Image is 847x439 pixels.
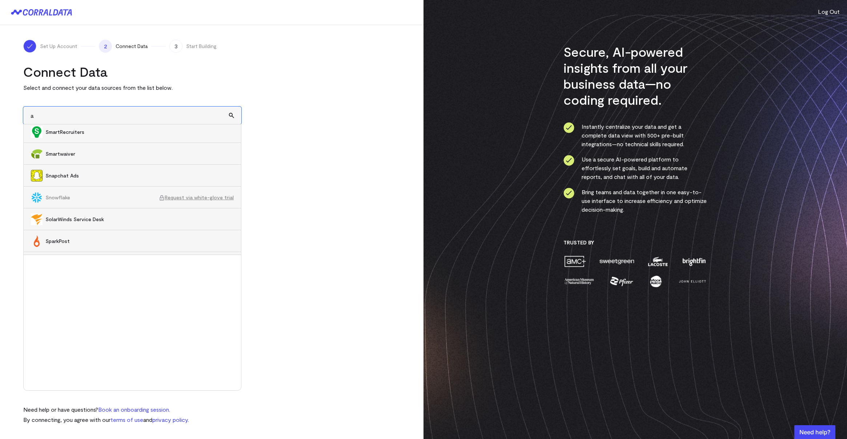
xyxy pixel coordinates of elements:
[563,188,574,199] img: ico-check-circle-4b19435c.svg
[563,122,707,148] li: Instantly centralize your data and get a complete data view with 500+ pre-built integrations—no t...
[563,275,595,288] img: amnh-5afada46.png
[31,192,43,203] img: Snowflake
[26,43,33,50] img: ico-check-white-5ff98cb1.svg
[31,213,43,225] img: SolarWinds Service Desk
[111,416,143,423] a: terms of use
[186,43,217,50] span: Start Building
[563,239,707,246] h3: Trusted By
[45,216,234,223] span: SolarWinds Service Desk
[169,40,182,53] span: 3
[45,194,159,201] span: Snowflake
[23,415,189,424] p: By connecting, you agree with our and
[99,40,112,53] span: 2
[678,275,707,288] img: john-elliott-25751c40.png
[647,255,669,268] img: lacoste-7a6b0538.png
[649,275,663,288] img: moon-juice-c312e729.png
[159,195,165,201] img: ico-lock-cf4a91f8.svg
[23,107,241,124] input: Search and add other data sources
[818,7,840,16] button: Log Out
[31,235,43,247] img: SparkPost
[45,128,234,136] span: SmartRecruiters
[563,155,707,181] li: Use a secure AI-powered platform to effortlessly set goals, build and automate reports, and chat ...
[563,188,707,214] li: Bring teams and data together in one easy-to-use interface to increase efficiency and optimize de...
[45,172,234,179] span: Snapchat Ads
[23,64,241,80] h2: Connect Data
[98,406,170,413] a: Book an onboarding session.
[31,148,43,160] img: Smartwaiver
[152,416,189,423] a: privacy policy.
[31,126,43,138] img: SmartRecruiters
[40,43,77,50] span: Set Up Account
[31,170,43,181] img: Snapchat Ads
[45,150,234,157] span: Smartwaiver
[159,194,234,201] span: Request via white-glove trial
[563,44,707,108] h3: Secure, AI-powered insights from all your business data—no coding required.
[23,83,241,92] p: Select and connect your data sources from the list below.
[681,255,707,268] img: brightfin-a251e171.png
[45,238,234,245] span: SparkPost
[563,122,574,133] img: ico-check-circle-4b19435c.svg
[599,255,635,268] img: sweetgreen-1d1fb32c.png
[116,43,148,50] span: Connect Data
[609,275,634,288] img: pfizer-e137f5fc.png
[563,255,587,268] img: amc-0b11a8f1.png
[23,405,189,414] p: Need help or have questions?
[563,155,574,166] img: ico-check-circle-4b19435c.svg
